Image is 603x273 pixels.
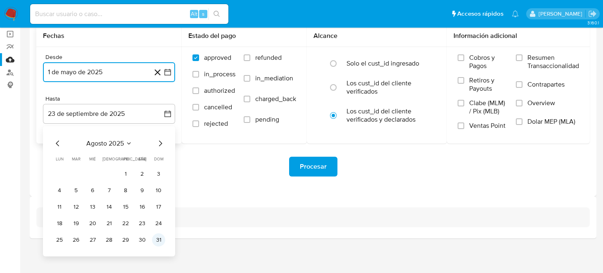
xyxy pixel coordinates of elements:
p: brenda.morenoreyes@mercadolibre.com.mx [539,10,585,18]
a: Salir [588,9,597,18]
button: search-icon [208,8,225,20]
a: Notificaciones [512,10,519,17]
span: Accesos rápidos [457,9,503,18]
span: Alt [191,10,197,18]
input: Buscar usuario o caso... [30,9,228,19]
span: 3.160.1 [587,19,599,26]
span: s [202,10,204,18]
